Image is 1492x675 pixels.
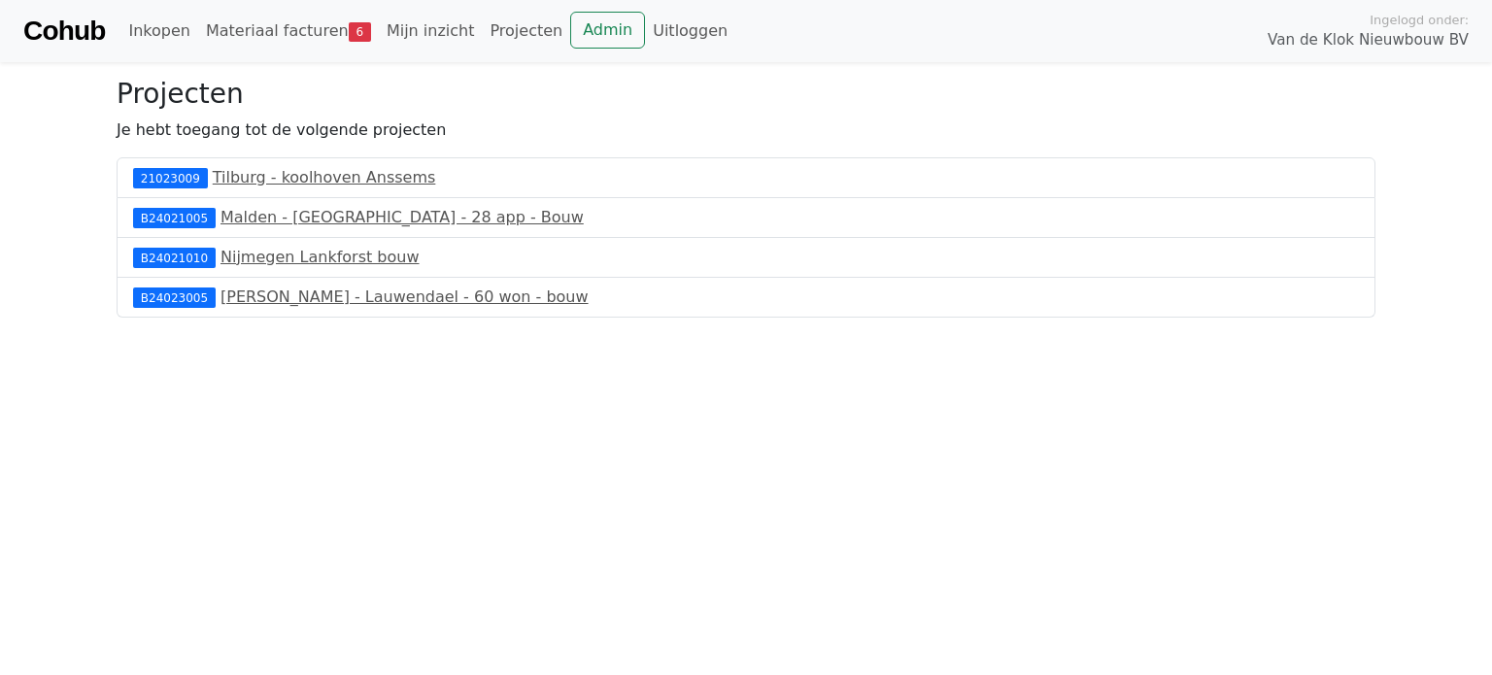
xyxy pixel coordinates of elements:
[570,12,645,49] a: Admin
[120,12,197,51] a: Inkopen
[220,248,420,266] a: Nijmegen Lankforst bouw
[23,8,105,54] a: Cohub
[117,78,1375,111] h3: Projecten
[379,12,483,51] a: Mijn inzicht
[645,12,735,51] a: Uitloggen
[220,287,589,306] a: [PERSON_NAME] - Lauwendael - 60 won - bouw
[117,118,1375,142] p: Je hebt toegang tot de volgende projecten
[213,168,436,186] a: Tilburg - koolhoven Anssems
[133,168,208,187] div: 21023009
[133,248,216,267] div: B24021010
[220,208,584,226] a: Malden - [GEOGRAPHIC_DATA] - 28 app - Bouw
[198,12,379,51] a: Materiaal facturen6
[1370,11,1469,29] span: Ingelogd onder:
[133,208,216,227] div: B24021005
[349,22,371,42] span: 6
[133,287,216,307] div: B24023005
[482,12,570,51] a: Projecten
[1268,29,1469,51] span: Van de Klok Nieuwbouw BV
